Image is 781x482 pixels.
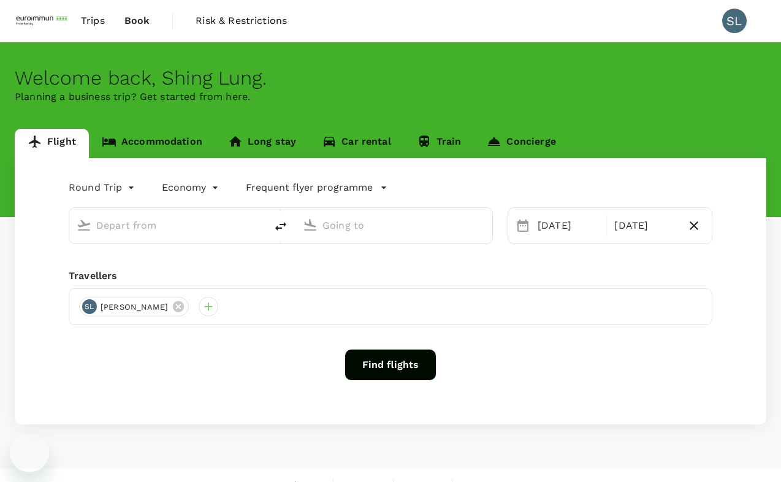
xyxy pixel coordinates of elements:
input: Going to [322,216,467,235]
div: SL[PERSON_NAME] [79,297,189,316]
p: Frequent flyer programme [246,180,373,195]
input: Depart from [96,216,240,235]
button: delete [266,212,295,241]
a: Accommodation [89,129,215,158]
span: Trips [81,13,105,28]
button: Open [484,224,486,226]
div: [DATE] [609,213,680,238]
a: Car rental [309,129,404,158]
button: Open [257,224,260,226]
span: [PERSON_NAME] [93,301,175,313]
a: Flight [15,129,89,158]
div: SL [82,299,97,314]
button: Frequent flyer programme [246,180,387,195]
div: [DATE] [533,213,604,238]
div: Travellers [69,269,712,283]
span: Risk & Restrictions [196,13,287,28]
button: Find flights [345,350,436,380]
span: Book [124,13,150,28]
a: Long stay [215,129,309,158]
div: Economy [162,178,221,197]
a: Concierge [474,129,568,158]
iframe: Button to launch messaging window [10,433,49,472]
div: Welcome back , Shing Lung . [15,67,766,90]
p: Planning a business trip? Get started from here. [15,90,766,104]
div: Round Trip [69,178,137,197]
a: Train [404,129,474,158]
div: SL [722,9,747,33]
img: EUROIMMUN (South East Asia) Pte. Ltd. [15,7,71,34]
